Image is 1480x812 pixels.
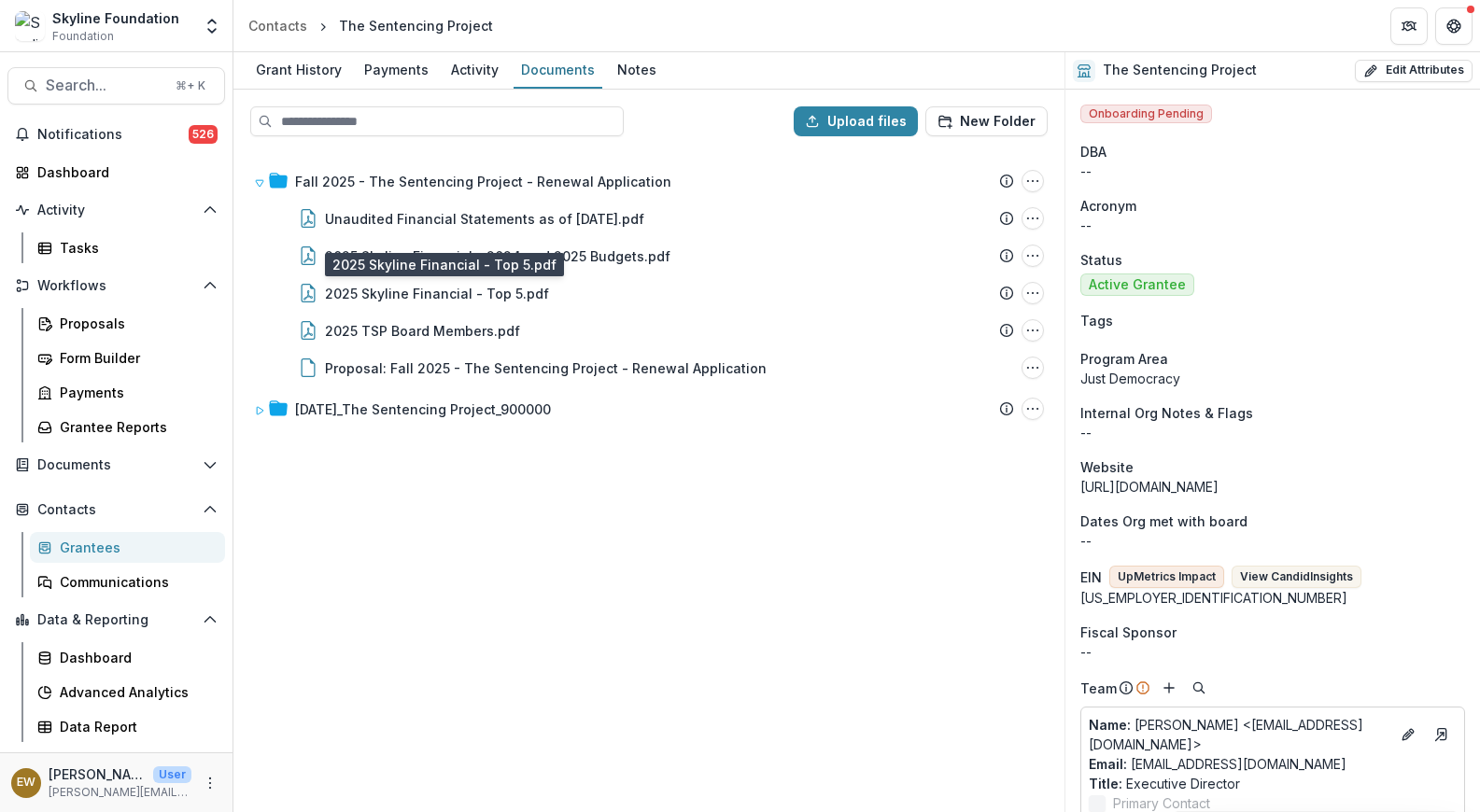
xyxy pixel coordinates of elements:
button: 2025 Skyline Financial - 2024 and 2025 Budgets.pdf Options [1022,245,1044,267]
div: 2025 Skyline Financial - 2024 and 2025 Budgets.pdf [325,246,670,266]
span: Email: [1089,756,1127,772]
a: Email: [EMAIL_ADDRESS][DOMAIN_NAME] [1089,754,1346,774]
div: Unaudited Financial Statements as of [DATE].pdf [325,209,644,229]
div: The Sentencing Project [339,16,493,35]
button: 2025 TSP Board Members.pdf Options [1022,319,1044,342]
p: [PERSON_NAME][EMAIL_ADDRESS][DOMAIN_NAME] [49,784,191,801]
button: UpMetrics Impact [1109,566,1224,588]
span: Documents [37,457,195,473]
a: Tasks [30,232,225,263]
div: Advanced Analytics [60,682,210,702]
span: 526 [189,125,218,144]
p: [PERSON_NAME] <[EMAIL_ADDRESS][DOMAIN_NAME]> [1089,715,1389,754]
p: -- [1080,423,1465,442]
a: Go to contact [1427,720,1457,749]
div: 2025 TSP Board Members.pdf2025 TSP Board Members.pdf Options [247,312,1051,349]
span: Workflows [37,278,195,294]
div: Payments [357,56,436,83]
div: Fall 2025 - The Sentencing Project - Renewal Application [295,172,671,191]
span: DBA [1080,142,1106,161]
div: Form Builder [60,348,210,368]
div: Eddie Whitfield [17,777,35,789]
a: Activity [444,52,506,89]
div: Proposals [60,314,210,333]
span: Activity [37,203,195,218]
button: Add [1158,677,1180,699]
button: Open entity switcher [199,7,225,45]
p: EIN [1080,567,1102,587]
div: 2025 Skyline Financial - Top 5.pdf [325,284,549,303]
div: Grantees [60,538,210,557]
button: Open Data & Reporting [7,605,225,635]
button: Edit Attributes [1355,60,1473,82]
a: Grantees [30,532,225,563]
a: Dashboard [30,642,225,673]
span: Dates Org met with board [1080,511,1247,531]
p: Team [1080,679,1117,698]
a: Payments [357,52,436,89]
button: More [199,772,221,794]
a: Notes [610,52,664,89]
div: Skyline Foundation [52,8,179,28]
div: Fall 2025 - The Sentencing Project - Renewal ApplicationFall 2025 - The Sentencing Project - Rene... [247,162,1051,386]
a: Proposals [30,308,225,339]
span: Onboarding Pending [1080,105,1212,123]
span: Name : [1089,717,1131,733]
div: Documents [514,56,602,83]
div: Grant History [248,56,349,83]
div: Grantee Reports [60,417,210,437]
a: Form Builder [30,343,225,373]
div: [US_EMPLOYER_IDENTIFICATION_NUMBER] [1080,588,1465,608]
span: Foundation [52,28,114,45]
button: Unaudited Financial Statements as of 12-31-2024.pdf Options [1022,207,1044,230]
div: Fall 2025 - The Sentencing Project - Renewal ApplicationFall 2025 - The Sentencing Project - Rene... [247,162,1051,200]
div: ⌘ + K [172,76,209,96]
div: Payments [60,383,210,402]
button: 11-30-2022_The Sentencing Project_900000 Options [1022,398,1044,420]
span: Search... [46,77,164,94]
a: Name: [PERSON_NAME] <[EMAIL_ADDRESS][DOMAIN_NAME]> [1089,715,1389,754]
span: Notifications [37,127,189,143]
button: Get Help [1435,7,1473,45]
span: Internal Org Notes & Flags [1080,403,1253,423]
button: Search... [7,67,225,105]
span: Status [1080,250,1122,270]
button: Fall 2025 - The Sentencing Project - Renewal Application Options [1022,170,1044,192]
p: -- [1080,216,1465,235]
button: Edit [1397,723,1419,746]
div: Communications [60,572,210,592]
button: Open Documents [7,450,225,480]
button: Partners [1390,7,1428,45]
div: 2025 TSP Board Members.pdf [325,321,520,341]
div: Contacts [248,16,307,35]
span: Tags [1080,311,1113,330]
button: Open Activity [7,195,225,225]
p: [PERSON_NAME] [49,764,146,784]
span: Program Area [1080,349,1168,369]
div: Unaudited Financial Statements as of [DATE].pdfUnaudited Financial Statements as of 12-31-2024.pd... [247,200,1051,237]
nav: breadcrumb [241,12,500,39]
div: 2025 Skyline Financial - Top 5.pdf2025 Skyline Financial - Top 5.pdf Options [247,274,1051,312]
button: Proposal: Fall 2025 - The Sentencing Project - Renewal Application Options [1022,357,1044,379]
button: View CandidInsights [1232,566,1361,588]
div: Dashboard [60,648,210,667]
button: Notifications526 [7,119,225,149]
button: Open Contacts [7,495,225,525]
div: -- [1080,161,1465,181]
p: User [153,766,191,783]
span: Data & Reporting [37,612,195,628]
button: Upload files [794,106,918,136]
button: New Folder [925,106,1048,136]
div: Dashboard [37,162,210,182]
a: Contacts [241,12,315,39]
a: Dashboard [7,157,225,188]
div: 2025 Skyline Financial - 2024 and 2025 Budgets.pdf2025 Skyline Financial - 2024 and 2025 Budgets.... [247,237,1051,274]
div: Proposal: Fall 2025 - The Sentencing Project - Renewal Application [325,358,767,378]
h2: The Sentencing Project [1103,63,1257,78]
p: Just Democracy [1080,369,1465,388]
div: Proposal: Fall 2025 - The Sentencing Project - Renewal ApplicationProposal: Fall 2025 - The Sente... [247,349,1051,386]
p: -- [1080,531,1465,551]
a: Grantee Reports [30,412,225,442]
div: Data Report [60,717,210,736]
p: Executive Director [1089,774,1457,793]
